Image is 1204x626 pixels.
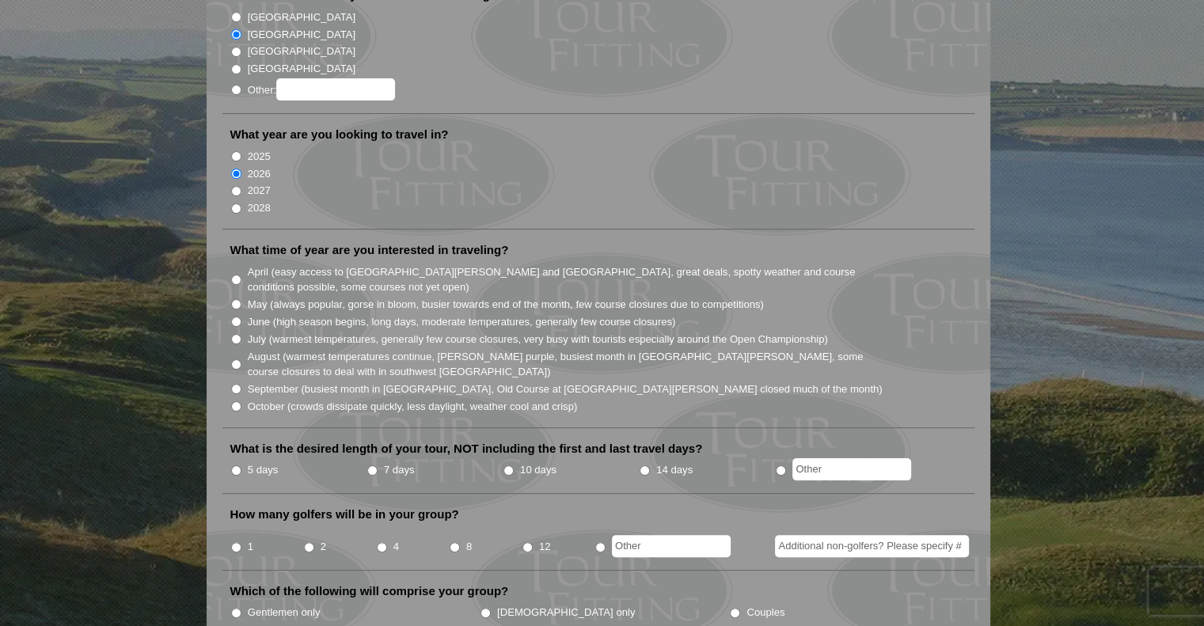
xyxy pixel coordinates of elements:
label: [GEOGRAPHIC_DATA] [248,61,355,77]
input: Other [612,535,731,557]
label: Which of the following will comprise your group? [230,583,509,599]
input: Additional non-golfers? Please specify # [775,535,969,557]
label: 2 [321,539,326,555]
label: July (warmest temperatures, generally few course closures, very busy with tourists especially aro... [248,332,828,347]
label: September (busiest month in [GEOGRAPHIC_DATA], Old Course at [GEOGRAPHIC_DATA][PERSON_NAME] close... [248,381,883,397]
label: June (high season begins, long days, moderate temperatures, generally few course closures) [248,314,676,330]
label: 2025 [248,149,271,165]
label: 2026 [248,166,271,182]
label: What year are you looking to travel in? [230,127,449,142]
label: 8 [466,539,472,555]
label: 5 days [248,462,279,478]
label: 7 days [384,462,415,478]
label: May (always popular, gorse in bloom, busier towards end of the month, few course closures due to ... [248,297,764,313]
label: Other: [248,78,395,101]
label: October (crowds dissipate quickly, less daylight, weather cool and crisp) [248,399,578,415]
label: What time of year are you interested in traveling? [230,242,509,258]
label: 2028 [248,200,271,216]
label: August (warmest temperatures continue, [PERSON_NAME] purple, busiest month in [GEOGRAPHIC_DATA][P... [248,349,884,380]
label: 12 [539,539,551,555]
label: 14 days [656,462,693,478]
input: Other: [276,78,395,101]
input: Other [792,458,911,480]
label: [GEOGRAPHIC_DATA] [248,9,355,25]
label: [DEMOGRAPHIC_DATA] only [497,605,635,620]
label: Gentlemen only [248,605,321,620]
label: 2027 [248,183,271,199]
label: What is the desired length of your tour, NOT including the first and last travel days? [230,441,703,457]
label: April (easy access to [GEOGRAPHIC_DATA][PERSON_NAME] and [GEOGRAPHIC_DATA], great deals, spotty w... [248,264,884,295]
label: 1 [248,539,253,555]
label: 10 days [520,462,556,478]
label: [GEOGRAPHIC_DATA] [248,44,355,59]
label: How many golfers will be in your group? [230,506,459,522]
label: Couples [746,605,784,620]
label: 4 [393,539,399,555]
label: [GEOGRAPHIC_DATA] [248,27,355,43]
